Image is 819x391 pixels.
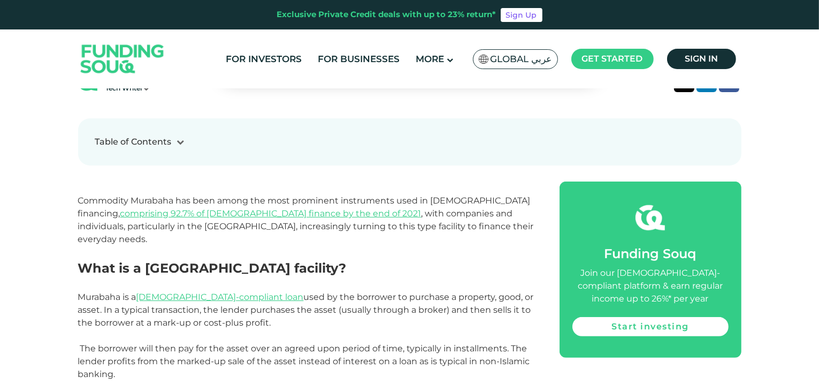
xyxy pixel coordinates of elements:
div: Tech Writer [106,84,224,93]
span: Sign in [685,54,718,64]
span: Funding Souq [604,246,696,261]
a: [DEMOGRAPHIC_DATA]-compliant loan [136,292,304,302]
img: SA Flag [479,55,488,64]
p: Commodity Murabaha has been among the most prominent instruments used in [DEMOGRAPHIC_DATA] finan... [78,194,535,246]
div: Table of Contents [95,136,172,148]
span: Get started [582,54,643,64]
a: Sign in [667,49,736,69]
img: Logo [70,32,175,86]
p: The borrower will then pay for the asset over an agreed upon period of time, typically in install... [78,342,535,381]
p: Murabaha is a used by the borrower to purchase a property, good, or asset. In a typical transacti... [78,291,535,329]
img: fsicon [636,203,665,232]
div: Join our [DEMOGRAPHIC_DATA]-compliant platform & earn regular income up to 26%* per year [572,267,729,305]
a: Sign Up [501,8,542,22]
span: More [416,54,444,64]
div: Exclusive Private Credit deals with up to 23% return* [277,9,496,21]
a: Start investing [572,317,729,336]
a: For Businesses [315,50,402,68]
span: Global عربي [491,53,552,65]
strong: What is a [GEOGRAPHIC_DATA] facility? [78,260,347,276]
a: comprising 92.7% of [DEMOGRAPHIC_DATA] finance by the end of 2021 [120,208,422,219]
a: For Investors [223,50,304,68]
